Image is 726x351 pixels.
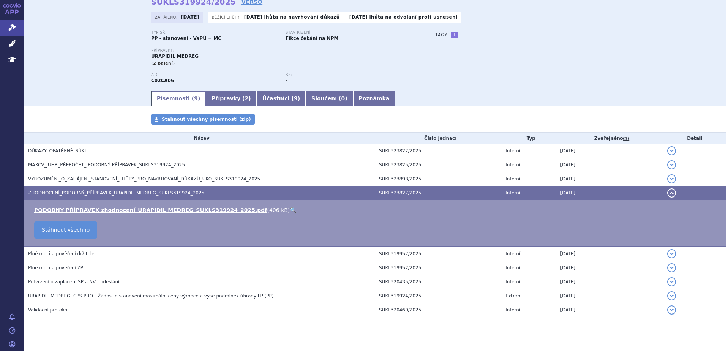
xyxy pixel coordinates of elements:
strong: - [286,78,287,83]
td: SUKL323822/2025 [375,144,502,158]
th: Detail [663,133,726,144]
span: Validační protokol [28,307,69,313]
li: ( ) [34,206,718,214]
a: Účastníci (9) [257,91,306,106]
strong: [DATE] [244,14,262,20]
strong: [DATE] [349,14,368,20]
a: Stáhnout všechno [34,221,97,239]
td: SUKL320435/2025 [375,275,502,289]
a: Přípravky (2) [206,91,256,106]
abbr: (?) [623,136,629,141]
span: Interní [505,148,520,153]
span: Interní [505,279,520,285]
th: Název [24,133,375,144]
span: Interní [505,265,520,270]
span: Interní [505,176,520,182]
strong: Fikce čekání na NPM [286,36,338,41]
p: ATC: [151,73,278,77]
td: SUKL323825/2025 [375,158,502,172]
span: 2 [245,95,249,101]
button: detail [667,174,676,183]
p: Typ SŘ: [151,30,278,35]
th: Zveřejněno [556,133,663,144]
a: + [451,32,458,38]
button: detail [667,263,676,272]
th: Typ [502,133,556,144]
button: detail [667,277,676,286]
a: Stáhnout všechny písemnosti (zip) [151,114,255,125]
span: 406 kB [269,207,288,213]
a: 🔍 [290,207,296,213]
span: VYROZUMĚNÍ_O_ZAHÁJENÍ_STANOVENÍ_LHŮTY_PRO_NAVRHOVÁNÍ_DŮKAZŮ_UKO_SUKLS319924_2025 [28,176,260,182]
td: SUKL323827/2025 [375,186,502,200]
td: [DATE] [556,172,663,186]
span: ZHODNOCENÍ_PODOBNÝ_PŘÍPRAVEK_URAPIDIL MEDREG_SUKLS319924_2025 [28,190,204,196]
span: (2 balení) [151,61,175,66]
p: Přípravky: [151,48,420,53]
strong: [DATE] [181,14,199,20]
p: RS: [286,73,412,77]
button: detail [667,249,676,258]
span: 0 [341,95,345,101]
th: Číslo jednací [375,133,502,144]
a: lhůta na navrhování důkazů [264,14,340,20]
td: SUKL319924/2025 [375,289,502,303]
strong: URAPIDIL [151,78,174,83]
span: Potvrzení o zaplacení SP a NV - odeslání [28,279,119,285]
button: detail [667,305,676,315]
td: [DATE] [556,275,663,289]
h3: Tagy [435,30,447,40]
span: Stáhnout všechny písemnosti (zip) [162,117,251,122]
a: PODOBNÝ PŘÍPRAVEK zhodnocení_URAPIDIL MEDREG_SUKLS319924_2025.pdf [34,207,267,213]
td: [DATE] [556,247,663,261]
td: [DATE] [556,303,663,317]
span: Zahájeno: [155,14,179,20]
a: Sloučení (0) [306,91,353,106]
td: [DATE] [556,158,663,172]
span: URAPIDIL MEDREG [151,54,199,59]
span: Běžící lhůty: [212,14,242,20]
span: Interní [505,162,520,168]
p: Stav řízení: [286,30,412,35]
span: Interní [505,190,520,196]
span: Interní [505,251,520,256]
span: URAPIDIL MEDREG, CPS PRO - Žádost o stanovení maximální ceny výrobce a výše podmínek úhrady LP (PP) [28,293,273,299]
span: Externí [505,293,521,299]
span: Plné moci a pověření ZP [28,265,83,270]
span: 9 [194,95,198,101]
td: SUKL320460/2025 [375,303,502,317]
button: detail [667,188,676,198]
a: Poznámka [353,91,395,106]
span: MAXCV_JUHR_PŘEPOČET_ PODOBNÝ PŘÍPRAVEK_SUKLS319924_2025 [28,162,185,168]
strong: PP - stanovení - VaPÚ + MC [151,36,221,41]
p: - [244,14,340,20]
button: detail [667,160,676,169]
span: 9 [294,95,298,101]
button: detail [667,146,676,155]
button: detail [667,291,676,300]
a: Písemnosti (9) [151,91,206,106]
span: Plné moci a pověření držitele [28,251,95,256]
td: [DATE] [556,186,663,200]
td: [DATE] [556,144,663,158]
td: SUKL323898/2025 [375,172,502,186]
span: DŮKAZY_OPATŘENÉ_SÚKL [28,148,87,153]
a: lhůta na odvolání proti usnesení [369,14,458,20]
td: SUKL319952/2025 [375,261,502,275]
span: Interní [505,307,520,313]
td: SUKL319957/2025 [375,247,502,261]
td: [DATE] [556,289,663,303]
td: [DATE] [556,261,663,275]
p: - [349,14,458,20]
